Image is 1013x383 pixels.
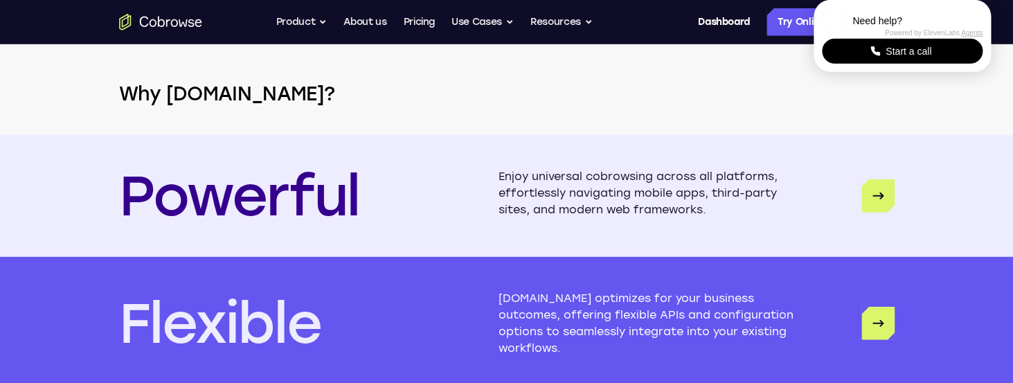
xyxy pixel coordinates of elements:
[698,8,750,36] a: Dashboard
[499,290,795,357] p: [DOMAIN_NAME] optimizes for your business outcomes, offering flexible APIs and configuration opti...
[499,168,795,224] p: Enjoy universal cobrowsing across all platforms, effortlessly navigating mobile apps, third-party...
[119,14,202,30] a: Go to the home page
[861,307,895,340] a: Flexible
[530,8,593,36] button: Resources
[767,8,895,36] a: Try Online Demo
[119,168,359,224] p: Powerful
[119,296,321,351] p: Flexible
[343,8,386,36] a: About us
[451,8,514,36] button: Use Cases
[403,8,435,36] a: Pricing
[276,8,328,36] button: Product
[861,179,895,213] a: Powerful
[64,80,950,107] h2: Why [DOMAIN_NAME]?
